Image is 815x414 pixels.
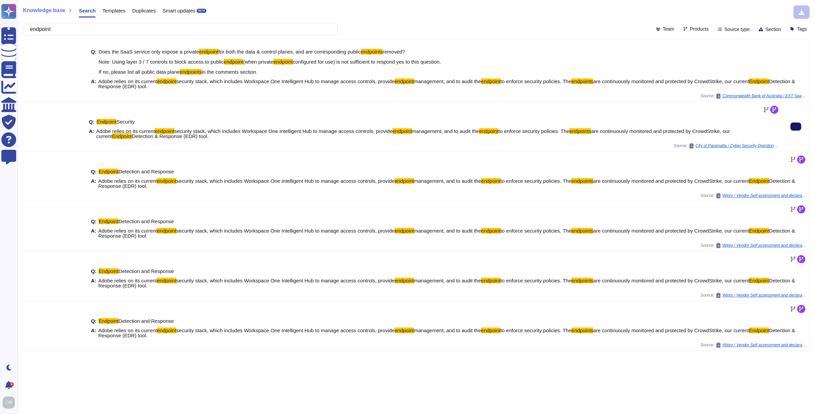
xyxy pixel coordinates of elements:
span: management, and to audit the [414,178,481,184]
span: to enforce security policies. The [501,228,572,234]
span: management, and to audit the [414,78,481,84]
span: Duplicates [132,8,156,13]
mark: endpoint [481,327,501,333]
mark: endpoint [157,327,176,333]
mark: endpoints [571,178,593,184]
b: Q: [89,119,95,124]
span: Source: [701,93,807,99]
mark: Endpoint [99,268,118,274]
button: user [1,395,20,410]
div: BETA [197,9,206,13]
span: to enforce security policies. The [501,327,572,333]
span: to enforce security policies. The [501,278,572,283]
span: Detection and Response [118,169,174,174]
mark: endpoint [157,78,176,84]
span: Adobe relies on its current [98,78,157,84]
span: Source: [701,243,807,248]
mark: endpoints [569,128,591,134]
span: Tags [797,27,807,31]
mark: endpoint [273,59,293,65]
span: Adobe relies on its current [98,327,157,333]
b: A: [91,228,96,238]
span: Adobe relies on its current [98,178,157,184]
span: for both the data & control planes, and are corresponding public [218,49,361,55]
span: Source type [724,27,750,32]
span: Wipro / Vendor Self assessment and declaration Architecture Review checklist ver 1.7.9 for Enterp... [722,243,807,247]
b: Q: [91,219,97,224]
span: Team [663,27,674,31]
span: Products [690,27,709,31]
mark: Endpoint [99,218,118,224]
span: management, and to audit the [412,128,479,134]
b: A: [91,278,96,288]
mark: Endpoint [112,133,132,139]
span: are continuously monitored and protected by CrowdStrike, our current [593,78,749,84]
span: Smart updates [163,8,196,13]
span: Wipro / Vendor Self assessment and declaration Architecture Review checklist ver 1.7.9 for Enterp... [722,194,807,198]
mark: endpoint [393,128,412,134]
span: Source: [701,342,807,348]
span: are continuously monitored and protected by CrowdStrike, our current [593,278,749,283]
span: Wipro / Vendor Self assessment and declaration Architecture Review checklist ver 1.7.9 for Enterp... [722,343,807,347]
span: in the comments section. [202,69,258,75]
span: Detection & Response (EDR) tool. [98,228,795,239]
b: Q: [91,49,97,74]
span: Detection and Response [118,268,174,274]
span: Templates [102,8,125,13]
span: City of Paramatta / Cyber Security Questionnaire for Third Parties [695,144,780,148]
mark: endpoint [199,49,218,55]
span: Does the SaaS service only expose a private [99,49,199,55]
mark: Endpoint [749,327,769,333]
mark: endpoint [157,178,176,184]
b: Q: [91,269,97,274]
span: are continuously monitored and protected by CrowdStrike, our current [96,128,730,139]
span: Detection and Response [118,218,174,224]
b: Q: [91,318,97,323]
span: Knowledge base [23,8,65,13]
mark: endpoint [479,128,499,134]
mark: endpoints [571,78,593,84]
mark: endpoint [395,228,414,234]
mark: endpoint [481,278,501,283]
mark: Endpoint [99,318,118,324]
b: A: [89,129,94,139]
mark: endpoint [155,128,174,134]
mark: endpoint [481,228,501,234]
span: Source: [674,143,780,148]
span: are continuously monitored and protected by CrowdStrike, our current [593,228,749,234]
span: security stack, which includes Workspace One Intelligent Hub to manage access controls, provide [176,228,395,234]
span: security stack, which includes Workspace One Intelligent Hub to manage access controls, provide [176,278,395,283]
mark: Endpoint [97,119,116,125]
span: to enforce security policies. The [501,178,572,184]
span: Commonwealth Bank of Australia / EXT SaaS Assessment Vendor Questionnaire CommBank Website [722,94,807,98]
b: A: [91,328,96,338]
span: security stack, which includes Workspace One Intelligent Hub to manage access controls, provide [176,78,395,84]
span: Detection & Response (EDR) tool. [98,327,795,338]
span: (when private [243,59,273,65]
mark: Endpoint [749,178,769,184]
mark: Endpoint [99,169,118,174]
img: user [3,396,15,409]
mark: endpoint [481,78,501,84]
mark: endpoints [571,327,593,333]
span: management, and to audit the [414,278,481,283]
span: Detection and Response [118,318,174,324]
span: Security [116,119,135,125]
b: A: [91,178,96,188]
span: security stack, which includes Workspace One Intelligent Hub to manage access controls, provide [176,327,395,333]
mark: endpoint [395,327,414,333]
span: are continuously monitored and protected by CrowdStrike, our current [593,178,749,184]
b: A: [91,79,96,89]
span: Source: [701,193,807,198]
mark: endpoints [571,228,593,234]
mark: endpoint [157,278,176,283]
mark: endpoint [481,178,501,184]
span: to enforce security policies. The [501,78,572,84]
div: 9+ [10,382,14,386]
mark: endpoints [361,49,383,55]
input: Search a question or template... [27,23,331,35]
span: Adobe relies on its current [98,278,157,283]
mark: endpoints [180,69,202,75]
span: Detection & Response (EDR) tool. [98,78,795,89]
span: Detection & Response (EDR) tool. [98,178,795,189]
